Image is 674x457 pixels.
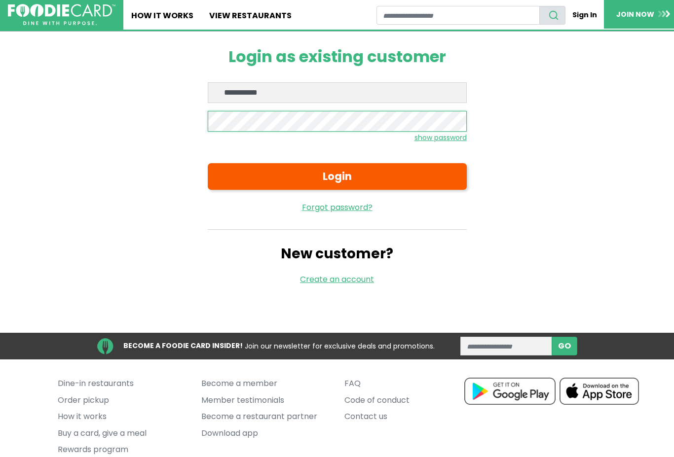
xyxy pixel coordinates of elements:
[208,163,467,190] button: Login
[460,337,552,355] input: enter email address
[552,337,577,355] button: subscribe
[344,375,473,392] a: FAQ
[245,341,435,351] span: Join our newsletter for exclusive deals and promotions.
[201,425,330,442] a: Download app
[344,392,473,409] a: Code of conduct
[414,133,467,142] small: show password
[344,408,473,425] a: Contact us
[208,47,467,66] h1: Login as existing customer
[539,6,565,25] button: search
[201,375,330,392] a: Become a member
[201,392,330,409] a: Member testimonials
[300,274,374,285] a: Create an account
[208,246,467,262] h2: New customer?
[376,6,540,25] input: restaurant search
[565,6,604,24] a: Sign In
[58,425,186,442] a: Buy a card, give a meal
[208,202,467,213] a: Forgot password?
[58,392,186,409] a: Order pickup
[123,341,243,351] strong: BECOME A FOODIE CARD INSIDER!
[201,408,330,425] a: Become a restaurant partner
[58,375,186,392] a: Dine-in restaurants
[58,408,186,425] a: How it works
[8,4,115,26] img: FoodieCard; Eat, Drink, Save, Donate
